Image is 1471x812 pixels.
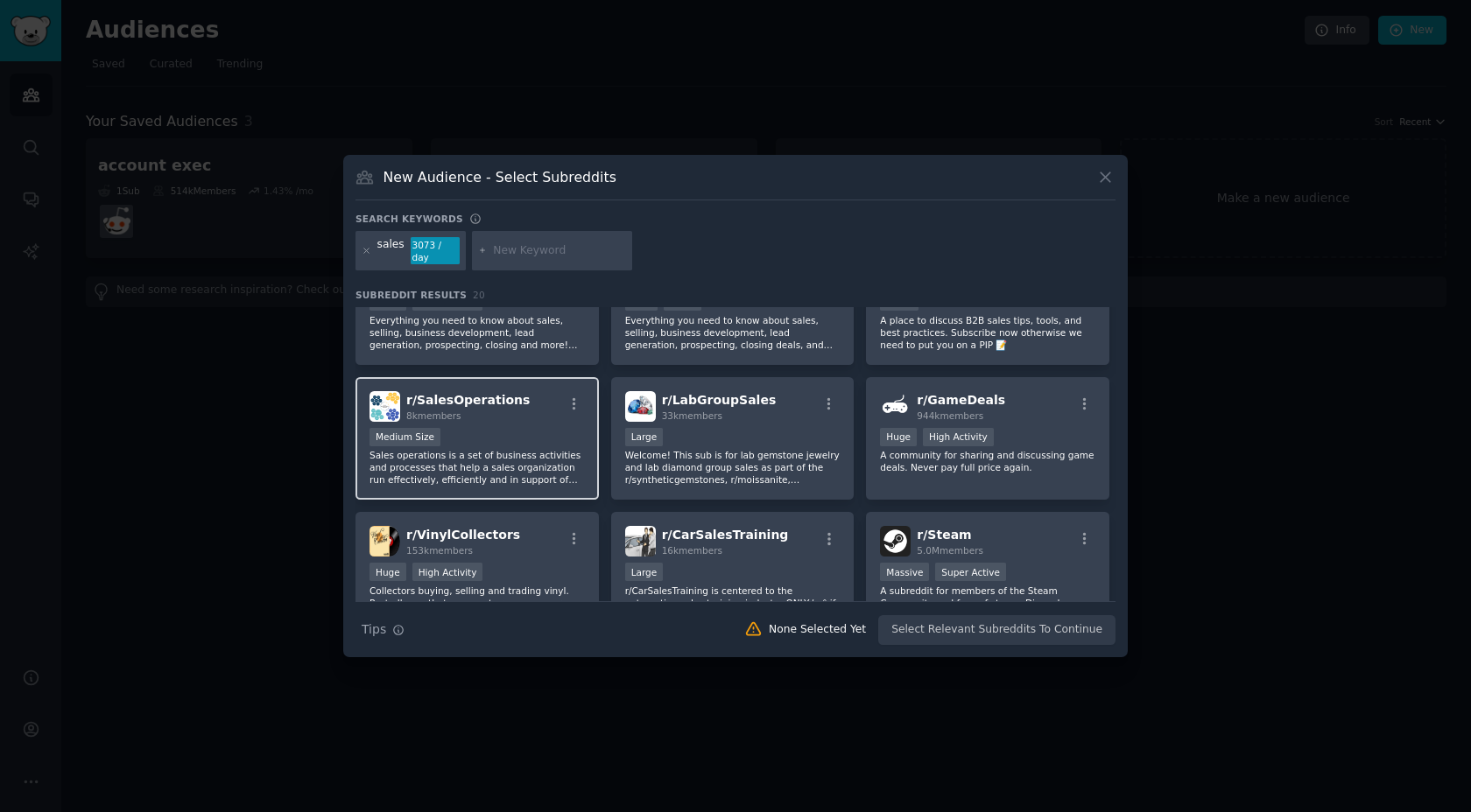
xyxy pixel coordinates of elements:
[355,614,411,645] button: Tips
[370,428,440,446] div: Medium Size
[370,449,585,486] p: Sales operations is a set of business activities and processes that help a sales organization run...
[662,528,789,542] span: r/ CarSalesTraining
[880,526,911,556] img: Steam
[880,428,917,446] div: Huge
[370,391,400,422] img: SalesOperations
[917,410,983,421] span: 944k members
[355,213,463,225] h3: Search keywords
[406,410,461,421] span: 8k members
[411,237,460,265] div: 3073 / day
[370,563,406,581] div: Huge
[662,410,722,421] span: 33k members
[625,563,664,581] div: Large
[384,168,616,186] h3: New Audience - Select Subreddits
[880,314,1095,351] p: A place to discuss B2B sales tips, tools, and best practices. Subscribe now otherwise we need to ...
[880,449,1095,473] p: A community for sharing and discussing game deals. Never pay full price again.
[923,428,994,446] div: High Activity
[625,314,841,351] p: Everything you need to know about sales, selling, business development, lead generation, prospect...
[473,290,485,300] span: 20
[917,528,971,542] span: r/ Steam
[412,563,483,581] div: High Activity
[880,584,1095,621] p: A subreddit for members of the Steam Community and fans of steam. Discord: [DOMAIN_NAME][URL]
[625,526,656,556] img: CarSalesTraining
[662,545,722,556] span: 16k members
[370,584,585,621] p: Collectors buying, selling and trading vinyl. Post albums that you want or ones you are selling o...
[662,393,777,407] span: r/ LabGroupSales
[355,289,467,301] span: Subreddit Results
[493,243,626,259] input: New Keyword
[406,393,530,407] span: r/ SalesOperations
[917,545,983,556] span: 5.0M members
[370,314,585,351] p: Everything you need to know about sales, selling, business development, lead generation, prospect...
[625,428,664,446] div: Large
[362,620,386,639] span: Tips
[406,545,473,556] span: 153k members
[377,237,405,265] div: sales
[625,584,841,621] p: r/CarSalesTraining is centered to the automotive sales training industry ONLY./n ° if you're not ...
[406,528,520,542] span: r/ VinylCollectors
[917,393,1005,407] span: r/ GameDeals
[880,563,929,581] div: Massive
[625,391,656,422] img: LabGroupSales
[625,449,841,486] p: Welcome! This sub is for lab gemstone jewelry and lab diamond group sales as part of the r/synthe...
[769,622,866,638] div: None Selected Yet
[370,526,400,556] img: VinylCollectors
[880,391,911,422] img: GameDeals
[935,563,1006,581] div: Super Active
